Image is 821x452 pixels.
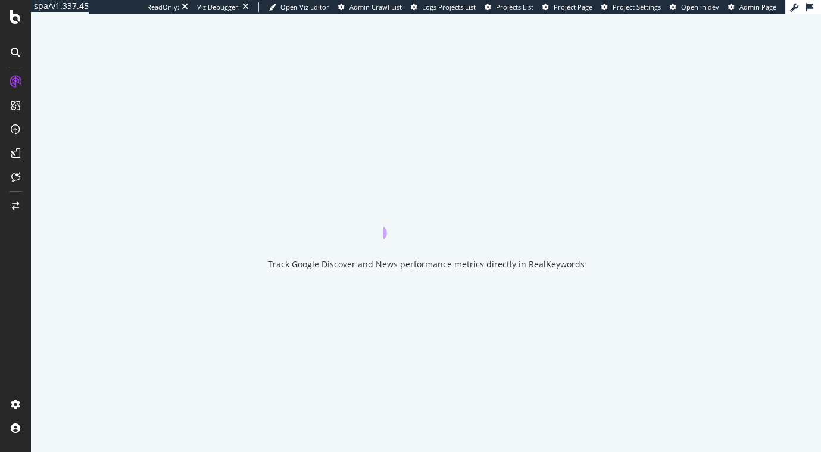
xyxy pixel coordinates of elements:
a: Project Page [542,2,592,12]
span: Projects List [496,2,533,11]
span: Logs Projects List [422,2,476,11]
a: Projects List [485,2,533,12]
a: Logs Projects List [411,2,476,12]
div: animation [383,197,469,239]
span: Admin Page [739,2,776,11]
a: Open in dev [670,2,719,12]
span: Open Viz Editor [280,2,329,11]
span: Open in dev [681,2,719,11]
a: Admin Crawl List [338,2,402,12]
a: Open Viz Editor [269,2,329,12]
div: Viz Debugger: [197,2,240,12]
span: Project Page [554,2,592,11]
div: Track Google Discover and News performance metrics directly in RealKeywords [268,258,585,270]
a: Admin Page [728,2,776,12]
span: Project Settings [613,2,661,11]
div: ReadOnly: [147,2,179,12]
span: Admin Crawl List [349,2,402,11]
a: Project Settings [601,2,661,12]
